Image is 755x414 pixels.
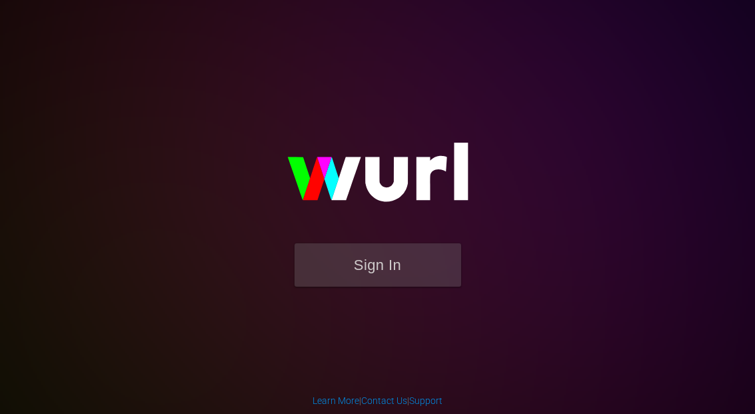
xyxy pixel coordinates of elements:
[313,394,442,407] div: | |
[313,395,359,406] a: Learn More
[361,395,407,406] a: Contact Us
[409,395,442,406] a: Support
[245,114,511,243] img: wurl-logo-on-black-223613ac3d8ba8fe6dc639794a292ebdb59501304c7dfd60c99c58986ef67473.svg
[295,243,461,287] button: Sign In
